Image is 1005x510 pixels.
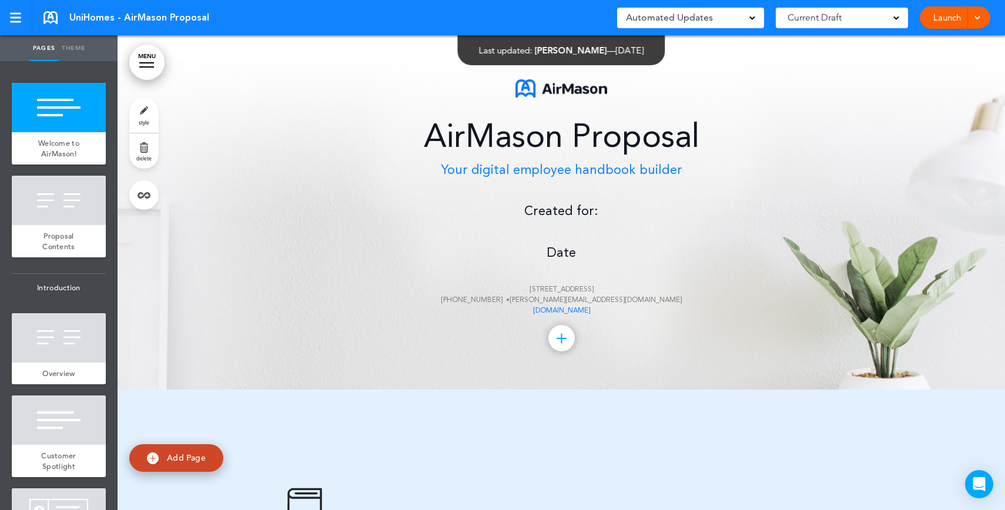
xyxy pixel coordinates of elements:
[515,79,607,98] img: 1700622820009.png
[479,45,532,56] span: Last updated:
[167,452,206,463] span: Add Page
[533,307,590,314] a: [DOMAIN_NAME]
[965,470,993,498] div: Open Intercom Messenger
[38,138,79,159] span: Welcome to AirMason!
[129,444,223,472] a: Add Page
[42,368,75,378] span: Overview
[42,231,75,251] span: Proposal Contents
[12,225,106,257] a: Proposal Contents
[788,9,842,26] span: Current Draft
[510,297,682,304] a: [PERSON_NAME][EMAIL_ADDRESS][DOMAIN_NAME]
[479,46,644,55] div: —
[524,205,598,218] span: Created for:
[69,11,209,24] span: UniHomes - AirMason Proposal
[139,119,149,126] span: style
[36,478,81,486] span: add page
[535,45,607,56] span: [PERSON_NAME]
[441,164,682,177] span: Your digital employee handbook builder
[129,45,165,80] a: MENU
[626,9,713,26] span: Automated Updates
[36,303,81,311] span: add page
[29,35,59,61] a: Pages
[36,259,81,266] span: add page
[530,286,594,293] span: [STREET_ADDRESS]
[441,297,682,304] span: [PHONE_NUMBER] •
[616,45,644,56] span: [DATE]
[424,122,699,155] span: AirMason Proposal
[12,132,106,165] a: Welcome to AirMason!
[129,98,159,133] a: style
[547,247,576,260] span: Date
[36,166,81,173] span: add page
[929,6,966,29] a: Launch
[147,452,159,464] img: add.svg
[12,274,106,302] span: Introduction
[136,155,152,162] span: delete
[36,73,81,80] span: add page
[36,385,81,393] span: add page
[41,451,76,471] span: Customer Spotlight
[129,133,159,169] a: delete
[12,445,106,477] a: Customer Spotlight
[12,363,106,385] a: Overview
[59,35,88,61] a: Theme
